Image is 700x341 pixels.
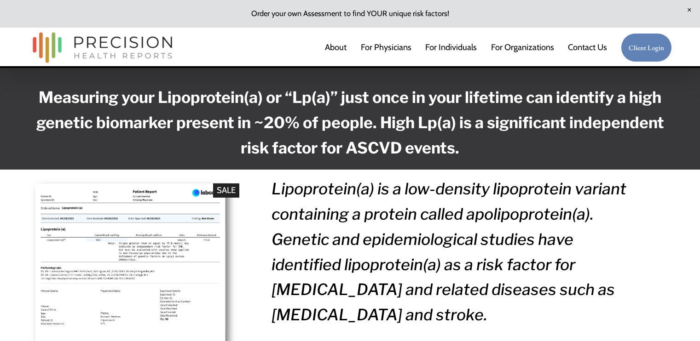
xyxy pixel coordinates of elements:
div: Sale [213,183,239,197]
em: Lipoprotein(a) is a low-density lipoprotein variant containing a protein called apolipoprotein(a)... [272,179,630,324]
span: For Organizations [491,39,554,56]
a: For Physicians [361,38,411,57]
img: Precision Health Reports [28,28,177,67]
a: folder dropdown [491,38,554,57]
a: Client Login [621,33,672,62]
a: About [325,38,347,57]
a: For Individuals [425,38,477,57]
strong: Measuring your Lipoprotein(a) or “Lp(a)” just once in your lifetime can identify a high genetic b... [36,88,667,157]
a: Contact Us [568,38,607,57]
